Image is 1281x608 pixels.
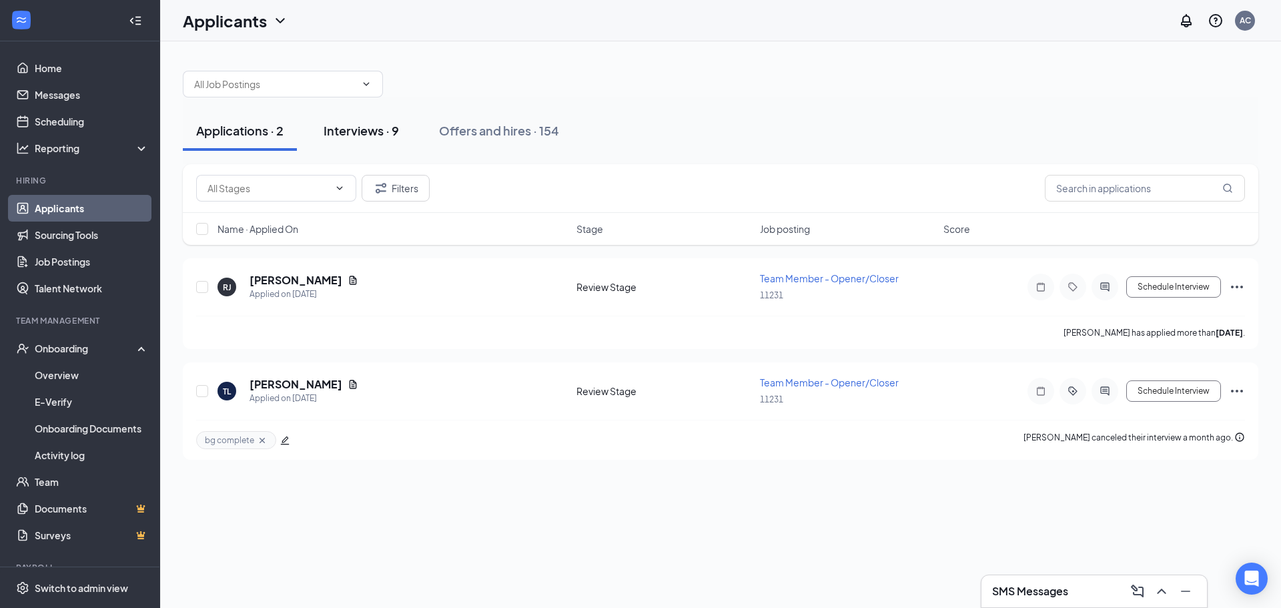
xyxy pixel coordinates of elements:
svg: Document [348,379,358,390]
svg: Ellipses [1229,279,1245,295]
button: Minimize [1175,581,1196,602]
div: Onboarding [35,342,137,355]
svg: Info [1234,432,1245,442]
div: Team Management [16,315,146,326]
span: Job posting [760,222,810,236]
svg: ChevronUp [1154,583,1170,599]
span: Score [943,222,970,236]
div: RJ [223,282,232,293]
span: bg complete [205,434,254,446]
button: Schedule Interview [1126,276,1221,298]
svg: Minimize [1178,583,1194,599]
svg: ComposeMessage [1130,583,1146,599]
svg: Tag [1065,282,1081,292]
svg: Note [1033,282,1049,292]
div: Switch to admin view [35,581,128,595]
svg: ChevronDown [361,79,372,89]
div: Hiring [16,175,146,186]
div: Reporting [35,141,149,155]
h1: Applicants [183,9,267,32]
div: Open Intercom Messenger [1236,563,1268,595]
input: Search in applications [1045,175,1245,202]
a: Team [35,469,149,495]
a: Onboarding Documents [35,415,149,442]
svg: ActiveChat [1097,386,1113,396]
a: Sourcing Tools [35,222,149,248]
input: All Job Postings [194,77,356,91]
svg: UserCheck [16,342,29,355]
button: Filter Filters [362,175,430,202]
a: Home [35,55,149,81]
div: AC [1240,15,1251,26]
svg: Cross [257,435,268,446]
div: Offers and hires · 154 [439,122,559,139]
a: SurveysCrown [35,522,149,549]
svg: Filter [373,180,389,196]
span: Team Member - Opener/Closer [760,272,899,284]
h5: [PERSON_NAME] [250,377,342,392]
svg: ActiveChat [1097,282,1113,292]
div: Applied on [DATE] [250,392,358,405]
a: Activity log [35,442,149,469]
svg: Collapse [129,14,142,27]
div: Review Stage [576,384,752,398]
span: 11231 [760,290,783,300]
div: TL [223,386,231,397]
span: Stage [576,222,603,236]
svg: QuestionInfo [1208,13,1224,29]
svg: Ellipses [1229,383,1245,399]
span: edit [280,436,290,445]
a: Applicants [35,195,149,222]
span: Name · Applied On [218,222,298,236]
h3: SMS Messages [992,584,1068,599]
div: Interviews · 9 [324,122,399,139]
div: Payroll [16,562,146,573]
svg: ChevronDown [272,13,288,29]
div: Applications · 2 [196,122,284,139]
span: Team Member - Opener/Closer [760,376,899,388]
a: Overview [35,362,149,388]
svg: ActiveTag [1065,386,1081,396]
svg: Notifications [1178,13,1194,29]
h5: [PERSON_NAME] [250,273,342,288]
span: 11231 [760,394,783,404]
svg: ChevronDown [334,183,345,194]
svg: Analysis [16,141,29,155]
a: DocumentsCrown [35,495,149,522]
div: Review Stage [576,280,752,294]
div: [PERSON_NAME] canceled their interview a month ago. [1023,431,1245,449]
button: Schedule Interview [1126,380,1221,402]
svg: WorkstreamLogo [15,13,28,27]
svg: Note [1033,386,1049,396]
a: Job Postings [35,248,149,275]
div: Applied on [DATE] [250,288,358,301]
a: E-Verify [35,388,149,415]
b: [DATE] [1216,328,1243,338]
svg: MagnifyingGlass [1222,183,1233,194]
a: Talent Network [35,275,149,302]
p: [PERSON_NAME] has applied more than . [1063,327,1245,338]
svg: Settings [16,581,29,595]
button: ChevronUp [1151,581,1172,602]
a: Messages [35,81,149,108]
a: Scheduling [35,108,149,135]
input: All Stages [207,181,329,196]
svg: Document [348,275,358,286]
button: ComposeMessage [1127,581,1148,602]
